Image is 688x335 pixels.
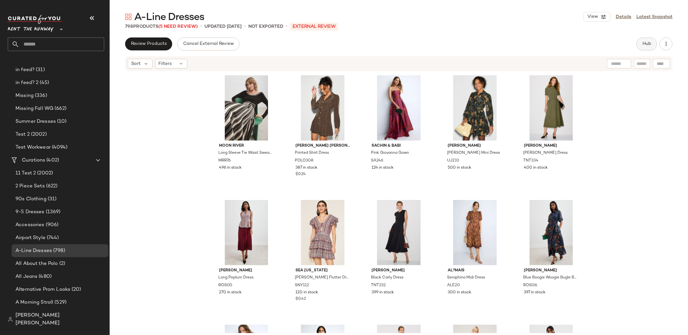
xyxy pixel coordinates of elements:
[125,37,172,50] button: Review Products
[131,41,167,47] span: Review Products
[448,290,471,296] span: 300 in stock
[295,150,329,156] span: Printed Shirt Dress
[443,75,507,141] img: UJ233.jpg
[22,157,45,164] span: Curations
[45,234,59,242] span: (744)
[524,165,548,171] span: 400 in stock
[15,170,36,177] span: 11 Test 2
[295,296,306,302] span: $0.42
[158,24,198,29] span: (5 Need Review)
[38,79,49,87] span: (45)
[636,14,673,20] a: Latest Snapshot
[58,260,65,267] span: (2)
[448,268,502,274] span: AL?MAIS
[37,273,52,280] span: (480)
[200,23,202,30] span: •
[286,23,287,30] span: •
[523,283,537,288] span: ROSI36
[219,283,233,288] span: ROSI35
[290,200,355,265] img: SNY112.jpg
[523,158,539,164] span: TNT334
[447,275,485,281] span: Seraphina Midi Dress
[15,247,52,255] span: A-Line Dresses
[295,172,306,177] span: $0.24
[447,283,460,288] span: ALE20
[295,283,309,288] span: SNY112
[15,286,70,293] span: Alternative Prom Looks
[587,14,598,19] span: View
[36,170,53,177] span: (2002)
[295,143,350,149] span: [PERSON_NAME] [PERSON_NAME]
[70,286,81,293] span: (20)
[15,234,45,242] span: Airport Style
[8,15,63,24] img: cfy_white_logo.C9jOOHJF.svg
[219,268,274,274] span: [PERSON_NAME]
[295,290,318,296] span: 120 in stock
[159,60,172,67] span: Filters
[244,23,246,30] span: •
[46,195,57,203] span: (31)
[15,92,34,99] span: Missing
[183,41,234,47] span: Cancel External Review
[295,165,317,171] span: 387 in stock
[447,150,500,156] span: [PERSON_NAME] Mini Dress
[53,105,66,112] span: (662)
[519,75,584,141] img: TNT334.jpg
[448,165,471,171] span: 500 in stock
[372,165,394,171] span: 124 in stock
[519,200,584,265] img: ROSI36.jpg
[56,118,67,125] span: (10)
[219,143,274,149] span: Moon River
[51,144,68,151] span: (4094)
[52,247,65,255] span: (798)
[371,158,383,164] span: SA246
[372,143,426,149] span: Sachin & Babi
[15,79,38,87] span: in feed? 2
[8,317,13,322] img: svg%3e
[214,200,279,265] img: ROSI35.jpg
[366,200,431,265] img: TNT332.jpg
[125,14,132,20] img: svg%3e
[131,60,141,67] span: Sort
[45,157,59,164] span: (402)
[443,200,507,265] img: ALE20.jpg
[15,66,35,74] span: in feed?
[523,275,578,281] span: Blue Boogie Woogie Bugle Boy Dress
[523,150,568,156] span: [PERSON_NAME] Dress
[372,268,426,274] span: [PERSON_NAME]
[45,183,58,190] span: (622)
[372,290,394,296] span: 399 in stock
[15,221,45,229] span: Accessories
[371,275,404,281] span: Black Carly Dress
[204,23,242,30] p: updated [DATE]
[290,23,338,31] p: External REVIEW
[45,208,61,216] span: (1369)
[524,143,579,149] span: [PERSON_NAME]
[15,183,45,190] span: 2 Piece Sets
[642,41,651,47] span: Hub
[448,143,502,149] span: [PERSON_NAME]
[15,208,45,216] span: 9-5 Dresses
[219,275,254,281] span: Long Peplum Dress
[524,290,546,296] span: 397 in stock
[15,144,51,151] span: Test Workwear
[15,273,37,280] span: All Jeans
[53,299,66,306] span: (529)
[15,195,46,203] span: 90s Clothing
[15,118,56,125] span: Summer Dresses
[15,299,53,306] span: A Morning Stroll
[177,37,239,50] button: Cancel External Review
[524,268,579,274] span: [PERSON_NAME]
[636,37,657,50] button: Hub
[15,105,53,112] span: Missing Fall WG
[616,14,631,20] a: Details
[214,75,279,141] img: MRR76.jpg
[219,290,242,296] span: 270 in stock
[219,165,242,171] span: 496 in stock
[15,312,104,327] span: [PERSON_NAME] [PERSON_NAME]
[366,75,431,141] img: SA246.jpg
[134,11,204,24] span: A-Line Dresses
[15,260,58,267] span: All About the Polo
[219,158,231,164] span: MRR76
[295,268,350,274] span: Sea [US_STATE]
